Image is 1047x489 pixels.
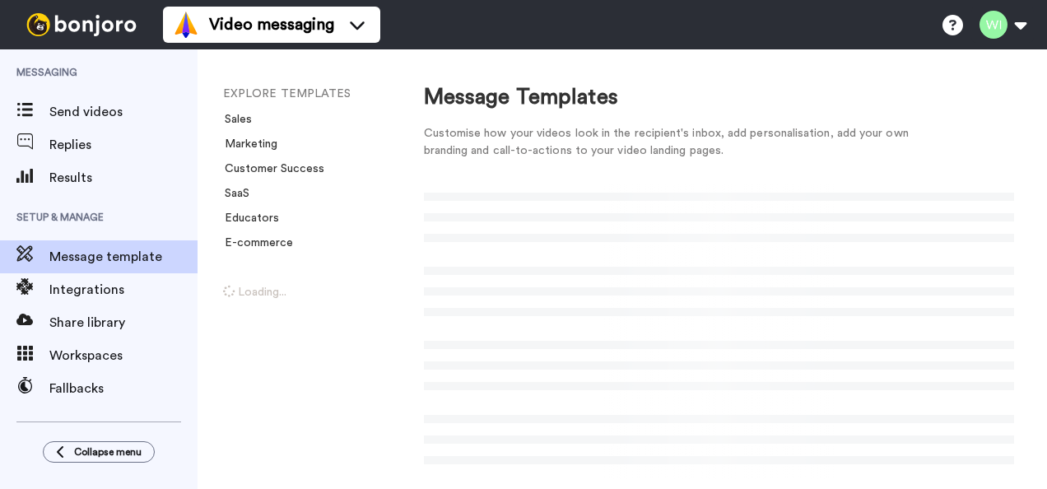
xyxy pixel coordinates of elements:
div: Customise how your videos look in the recipient's inbox, add personalisation, add your own brandi... [424,125,934,160]
a: Customer Success [215,163,324,175]
img: bj-logo-header-white.svg [20,13,143,36]
span: Workspaces [49,346,198,366]
a: Educators [215,212,279,224]
span: Share library [49,313,198,333]
img: vm-color.svg [173,12,199,38]
span: Send videos [49,102,198,122]
span: Message template [49,247,198,267]
a: Sales [215,114,252,125]
span: Fallbacks [49,379,198,398]
a: E-commerce [215,237,293,249]
span: Results [49,168,198,188]
span: Replies [49,135,198,155]
span: Loading... [223,286,286,298]
a: SaaS [215,188,249,199]
span: Integrations [49,280,198,300]
a: Marketing [215,138,277,150]
li: EXPLORE TEMPLATES [223,86,445,103]
button: Collapse menu [43,441,155,463]
span: Collapse menu [74,445,142,459]
span: Video messaging [209,13,334,36]
div: Message Templates [424,82,1015,113]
